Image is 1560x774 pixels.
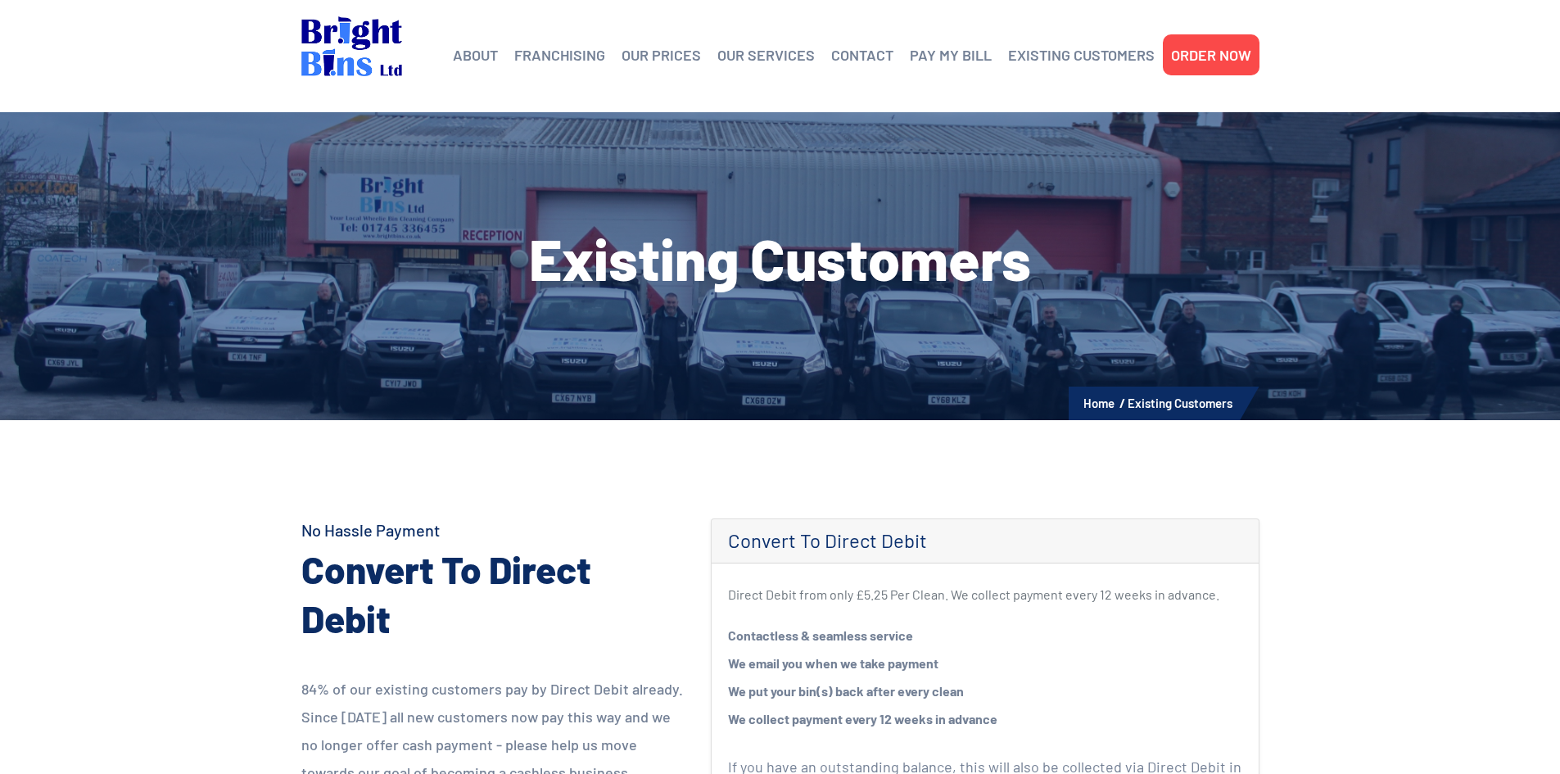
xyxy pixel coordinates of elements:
a: OUR SERVICES [717,43,815,67]
li: We put your bin(s) back after every clean [728,677,1242,705]
a: OUR PRICES [622,43,701,67]
a: FRANCHISING [514,43,605,67]
h2: Convert To Direct Debit [301,545,686,643]
a: Home [1083,396,1115,410]
li: Existing Customers [1128,392,1232,414]
a: PAY MY BILL [910,43,992,67]
li: Contactless & seamless service [728,622,1242,650]
a: ABOUT [453,43,498,67]
small: Direct Debit from only £5.25 Per Clean. We collect payment every 12 weeks in advance. [728,586,1219,602]
a: CONTACT [831,43,893,67]
a: ORDER NOW [1171,43,1251,67]
h4: Convert To Direct Debit [728,529,1242,553]
li: We collect payment every 12 weeks in advance [728,705,1242,733]
li: We email you when we take payment [728,650,1242,677]
a: EXISTING CUSTOMERS [1008,43,1155,67]
h4: No Hassle Payment [301,518,686,541]
h1: Existing Customers [301,229,1259,287]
